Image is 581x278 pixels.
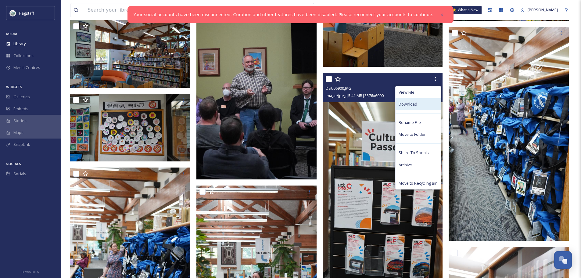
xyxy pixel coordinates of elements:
[399,132,426,137] span: Move to Folder
[449,27,569,240] img: DSC06893.JPG
[13,94,30,100] span: Galleries
[22,268,39,275] a: Privacy Policy
[399,180,438,186] span: Move to Recycling Bin
[399,120,421,125] span: Rename File
[326,85,351,91] span: DSC06900.JPG
[13,41,26,47] span: Library
[6,31,17,36] span: MEDIA
[10,10,16,16] img: images%20%282%29.jpeg
[399,150,429,156] span: Share To Socials
[70,20,190,88] img: DSC06908.JPG
[451,6,482,14] a: What's New
[13,171,26,177] span: Socials
[13,53,34,59] span: Collections
[13,142,30,147] span: SnapLink
[13,130,23,135] span: Maps
[528,7,558,13] span: [PERSON_NAME]
[13,106,28,112] span: Embeds
[399,162,412,168] span: Archive
[6,161,21,166] span: SOCIALS
[326,93,384,98] span: image/jpeg | 5.41 MB | 3376 x 6000
[70,94,190,161] img: DSC06903.JPG
[19,10,34,16] span: Flagstaff
[84,3,253,17] input: Search your library
[275,4,311,16] a: View all files
[518,4,561,16] a: [PERSON_NAME]
[13,118,27,124] span: Stories
[13,65,40,70] span: Media Centres
[399,101,417,107] span: Download
[134,12,433,18] a: Your social accounts have been disconnected. Curation and other features have been disabled. Plea...
[22,270,39,274] span: Privacy Policy
[399,89,414,95] span: View File
[554,251,572,269] button: Open Chat
[6,85,22,89] span: WIDGETS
